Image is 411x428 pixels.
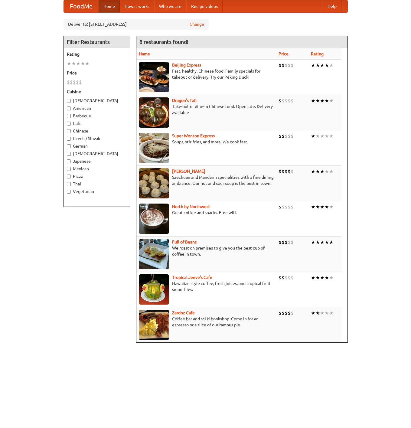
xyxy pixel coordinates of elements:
[73,79,76,86] li: $
[311,274,315,281] li: ★
[279,168,282,175] li: $
[64,36,130,48] h4: Filter Restaurants
[279,51,289,56] a: Price
[329,239,334,246] li: ★
[329,62,334,69] li: ★
[282,168,285,175] li: $
[67,114,71,118] input: Barbecue
[285,310,288,316] li: $
[67,144,71,148] input: German
[172,310,195,315] a: Zardoz Cafe
[67,89,127,95] h5: Cuisine
[288,133,291,139] li: $
[279,97,282,104] li: $
[79,79,82,86] li: $
[190,21,204,27] a: Change
[282,97,285,104] li: $
[139,280,274,292] p: Hawaiian style coffee, fresh juices, and tropical fruit smoothies.
[279,274,282,281] li: $
[288,204,291,210] li: $
[67,167,71,171] input: Mexican
[291,133,294,139] li: $
[315,310,320,316] li: ★
[67,151,127,157] label: [DEMOGRAPHIC_DATA]
[172,169,205,174] a: [PERSON_NAME]
[71,60,76,67] li: ★
[67,60,71,67] li: ★
[139,316,274,328] p: Coffee bar and sci-fi bookshop. Come in for an espresso or a slice of our famous pie.
[139,274,169,305] img: jeeves.jpg
[139,133,169,163] img: superwonton.jpg
[67,120,127,126] label: Cafe
[320,168,325,175] li: ★
[282,133,285,139] li: $
[291,97,294,104] li: $
[291,204,294,210] li: $
[67,79,70,86] li: $
[285,204,288,210] li: $
[315,62,320,69] li: ★
[67,122,71,126] input: Cafe
[64,19,209,30] div: Deliver to: [STREET_ADDRESS]
[139,62,169,92] img: beijing.jpg
[67,106,71,110] input: American
[288,62,291,69] li: $
[99,0,120,12] a: Home
[139,68,274,80] p: Fast, healthy, Chinese food. Family specials for takeout or delivery. Try our Peking Duck!
[139,174,274,186] p: Szechuan and Mandarin specialities with a fine dining ambiance. Our hot and sour soup is the best...
[172,240,197,244] a: Full of Beans
[139,310,169,340] img: zardoz.jpg
[67,136,127,142] label: Czech / Slovak
[186,0,223,12] a: Recipe videos
[325,62,329,69] li: ★
[311,133,315,139] li: ★
[139,245,274,257] p: We roast on premises to give you the best cup of coffee in town.
[315,204,320,210] li: ★
[67,70,127,76] h5: Price
[67,188,127,194] label: Vegetarian
[320,239,325,246] li: ★
[315,133,320,139] li: ★
[139,168,169,198] img: shandong.jpg
[80,60,85,67] li: ★
[288,274,291,281] li: $
[329,97,334,104] li: ★
[172,275,212,280] a: Tropical Jeeve's Cafe
[325,310,329,316] li: ★
[67,137,71,141] input: Czech / Slovak
[172,98,197,103] a: Dragon's Tail
[285,239,288,246] li: $
[311,51,324,56] a: Rating
[154,0,186,12] a: Who we are
[67,181,127,187] label: Thai
[325,97,329,104] li: ★
[291,62,294,69] li: $
[285,274,288,281] li: $
[325,133,329,139] li: ★
[67,128,127,134] label: Chinese
[172,204,210,209] a: North by Northwest
[311,97,315,104] li: ★
[320,62,325,69] li: ★
[288,168,291,175] li: $
[282,239,285,246] li: $
[315,97,320,104] li: ★
[288,97,291,104] li: $
[172,63,201,67] b: Beijing Express
[288,310,291,316] li: $
[329,133,334,139] li: ★
[285,97,288,104] li: $
[291,239,294,246] li: $
[85,60,90,67] li: ★
[285,62,288,69] li: $
[67,190,71,194] input: Vegetarian
[329,204,334,210] li: ★
[67,113,127,119] label: Barbecue
[320,97,325,104] li: ★
[282,310,285,316] li: $
[139,97,169,128] img: dragon.jpg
